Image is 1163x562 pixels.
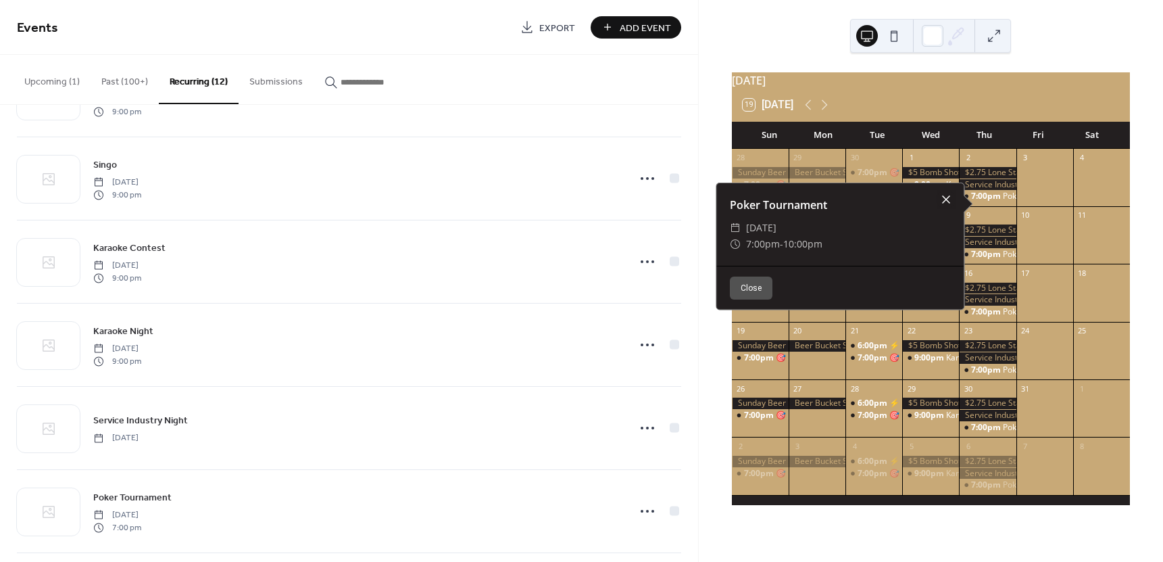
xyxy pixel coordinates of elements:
[889,410,997,421] div: 🎯 [DATE] Dart Tournament!
[93,509,141,521] span: [DATE]
[902,167,959,179] div: $5 Bomb Shots
[902,410,959,421] div: Karaoke Night
[746,236,780,252] span: 7:00pm
[744,179,776,191] span: 7:00pm
[732,468,789,479] div: 🎯 Tuesday Dart Tournament!
[958,122,1012,149] div: Thu
[743,122,797,149] div: Sun
[93,343,141,355] span: [DATE]
[783,236,822,252] span: 10:00pm
[1003,191,1073,202] div: Poker Tournament
[902,456,959,467] div: $5 Bomb Shots
[858,456,889,467] span: 6:00pm
[1020,210,1031,220] div: 10
[959,456,1016,467] div: $2.75 Lone Star
[959,294,1016,306] div: Service Industry Night
[1020,383,1031,394] div: 31
[93,414,188,428] span: Service Industry Night
[959,468,1016,479] div: Service Industry Night
[858,167,889,179] span: 7:00pm
[789,398,845,409] div: Beer Bucket Specials
[744,410,776,421] span: 7:00pm
[738,95,798,114] button: 19[DATE]
[914,468,946,479] span: 9:00pm
[93,355,141,367] span: 9:00 pm
[744,352,776,364] span: 7:00pm
[906,153,916,163] div: 1
[736,383,746,394] div: 26
[902,398,959,409] div: $5 Bomb Shots
[793,441,803,451] div: 3
[971,479,1003,491] span: 7:00pm
[620,21,671,35] span: Add Event
[736,441,746,451] div: 2
[906,441,916,451] div: 5
[845,167,902,179] div: 🎯 Tuesday Dart Tournament!
[1003,422,1073,434] div: Poker Tournament
[959,340,1016,352] div: $2.75 Lone Star
[946,468,999,479] div: Karaoke Night
[14,55,91,103] button: Upcoming (1)
[1020,326,1031,336] div: 24
[906,326,916,336] div: 22
[1077,441,1087,451] div: 8
[93,189,141,201] span: 9:00 pm
[971,191,1003,202] span: 7:00pm
[776,352,884,364] div: 🎯 [DATE] Dart Tournament!
[17,15,58,41] span: Events
[858,340,889,352] span: 6:00pm
[845,352,902,364] div: 🎯 Tuesday Dart Tournament!
[1003,249,1073,260] div: Poker Tournament
[780,236,783,252] span: -
[510,16,585,39] a: Export
[93,413,188,428] a: Service Industry Night
[845,410,902,421] div: 🎯 Tuesday Dart Tournament!
[93,157,117,172] a: Singo
[93,490,172,505] a: Poker Tournament
[591,16,681,39] button: Add Event
[858,468,889,479] span: 7:00pm
[902,352,959,364] div: Karaoke Night
[849,441,860,451] div: 4
[971,249,1003,260] span: 7:00pm
[93,325,153,339] span: Karaoke Night
[93,260,141,272] span: [DATE]
[971,306,1003,318] span: 7:00pm
[1020,441,1031,451] div: 7
[539,21,575,35] span: Export
[902,468,959,479] div: Karaoke Night
[889,398,986,409] div: ⚡ Power Hour Tuesdays!
[744,468,776,479] span: 7:00pm
[845,468,902,479] div: 🎯 Tuesday Dart Tournament!
[959,191,1016,202] div: Poker Tournament
[93,432,139,444] span: [DATE]
[959,237,1016,248] div: Service Industry Night
[732,410,789,421] div: 🎯 Tuesday Dart Tournament!
[789,167,845,179] div: Beer Bucket Specials
[946,179,999,191] div: Karaoke Night
[93,323,153,339] a: Karaoke Night
[849,326,860,336] div: 21
[906,383,916,394] div: 29
[776,179,884,191] div: 🎯 [DATE] Dart Tournament!
[845,398,902,409] div: ⚡ Power Hour Tuesdays!
[858,352,889,364] span: 7:00pm
[730,236,741,252] div: ​
[914,352,946,364] span: 9:00pm
[239,55,314,103] button: Submissions
[732,179,789,191] div: 🎯 Tuesday Dart Tournament!
[1012,122,1066,149] div: Fri
[796,122,850,149] div: Mon
[904,122,958,149] div: Wed
[93,158,117,172] span: Singo
[159,55,239,104] button: Recurring (12)
[946,410,999,421] div: Karaoke Night
[91,55,159,103] button: Past (100+)
[959,365,1016,376] div: Poker Tournament
[959,283,1016,294] div: $2.75 Lone Star
[889,468,997,479] div: 🎯 [DATE] Dart Tournament!
[1003,365,1073,376] div: Poker Tournament
[959,306,1016,318] div: Poker Tournament
[736,326,746,336] div: 19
